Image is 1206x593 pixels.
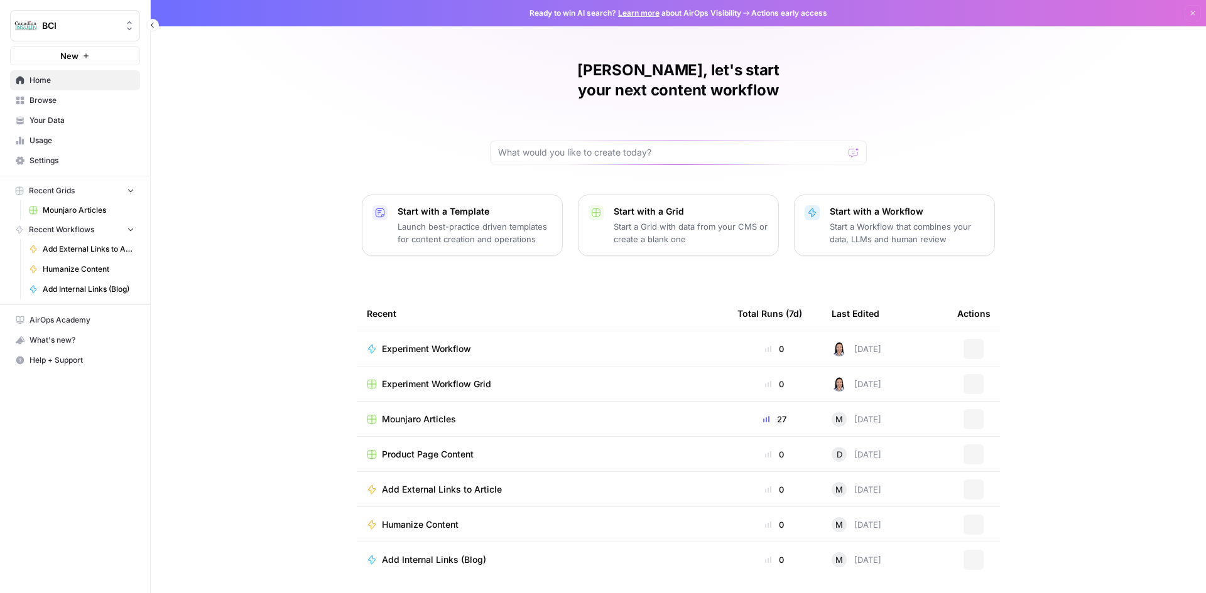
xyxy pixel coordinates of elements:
a: Mounjaro Articles [367,413,717,425]
span: Usage [30,135,134,146]
span: Experiment Workflow [382,343,471,355]
a: Add External Links to Article [367,483,717,496]
button: Recent Grids [10,181,140,200]
a: Browse [10,90,140,110]
a: Add Internal Links (Blog) [23,279,140,299]
span: Add Internal Links (Blog) [382,553,486,566]
img: BCI Logo [14,14,37,37]
a: AirOps Academy [10,310,140,330]
span: Mounjaro Articles [382,413,456,425]
span: Actions early access [751,8,827,19]
a: Learn more [618,8,660,18]
span: Ready to win AI search? about AirOps Visibility [530,8,741,19]
a: Home [10,70,140,90]
button: Start with a GridStart a Grid with data from your CMS or create a blank one [578,195,779,256]
a: Experiment Workflow Grid [367,378,717,390]
a: Humanize Content [23,259,140,279]
span: M [835,518,843,531]
p: Start with a Workflow [830,205,984,218]
div: [DATE] [832,482,881,497]
a: Settings [10,151,140,171]
button: Start with a TemplateLaunch best-practice driven templates for content creation and operations [362,195,563,256]
div: 0 [737,553,812,566]
span: D [837,448,842,461]
div: What's new? [11,331,139,350]
a: Mounjaro Articles [23,200,140,220]
div: 0 [737,378,812,390]
div: Recent [367,296,717,331]
button: New [10,46,140,65]
span: AirOps Academy [30,314,134,326]
a: Product Page Content [367,448,717,461]
div: Last Edited [832,296,879,331]
p: Launch best-practice driven templates for content creation and operations [398,220,552,245]
a: Add Internal Links (Blog) [367,553,717,566]
p: Start a Grid with data from your CMS or create a blank one [614,220,768,245]
div: [DATE] [832,517,881,532]
div: 0 [737,483,812,496]
button: Help + Support [10,350,140,370]
span: Browse [30,95,134,106]
span: Help + Support [30,355,134,366]
button: Workspace: BCI [10,10,140,41]
a: Usage [10,131,140,151]
span: Recent Workflows [29,224,94,235]
span: Recent Grids [29,185,75,196]
a: Your Data [10,110,140,131]
span: Mounjaro Articles [43,205,134,216]
div: Actions [957,296,991,331]
a: Humanize Content [367,518,717,531]
h1: [PERSON_NAME], let's start your next content workflow [490,60,867,100]
a: Experiment Workflow [367,343,717,355]
span: M [835,483,843,496]
span: BCI [42,19,118,32]
a: Add External Links to Article [23,239,140,259]
input: What would you like to create today? [498,146,844,159]
img: o5ihwofzv8qs9qx8tgaced5xajsg [832,377,847,392]
div: 27 [737,413,812,425]
p: Start a Workflow that combines your data, LLMs and human review [830,220,984,245]
span: Home [30,75,134,86]
span: Product Page Content [382,448,474,461]
div: [DATE] [832,447,881,462]
div: [DATE] [832,552,881,567]
span: Settings [30,155,134,166]
button: Start with a WorkflowStart a Workflow that combines your data, LLMs and human review [794,195,995,256]
button: What's new? [10,330,140,350]
div: 0 [737,448,812,461]
div: 0 [737,343,812,355]
div: [DATE] [832,377,881,392]
div: 0 [737,518,812,531]
span: M [835,553,843,566]
span: Add External Links to Article [43,243,134,255]
p: Start with a Template [398,205,552,218]
p: Start with a Grid [614,205,768,218]
span: M [835,413,843,425]
span: New [60,50,79,62]
button: Recent Workflows [10,220,140,239]
div: [DATE] [832,341,881,356]
span: Add Internal Links (Blog) [43,284,134,295]
span: Add External Links to Article [382,483,502,496]
span: Experiment Workflow Grid [382,378,491,390]
span: Your Data [30,115,134,126]
span: Humanize Content [43,264,134,275]
span: Humanize Content [382,518,459,531]
div: Total Runs (7d) [737,296,802,331]
img: o5ihwofzv8qs9qx8tgaced5xajsg [832,341,847,356]
div: [DATE] [832,412,881,427]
